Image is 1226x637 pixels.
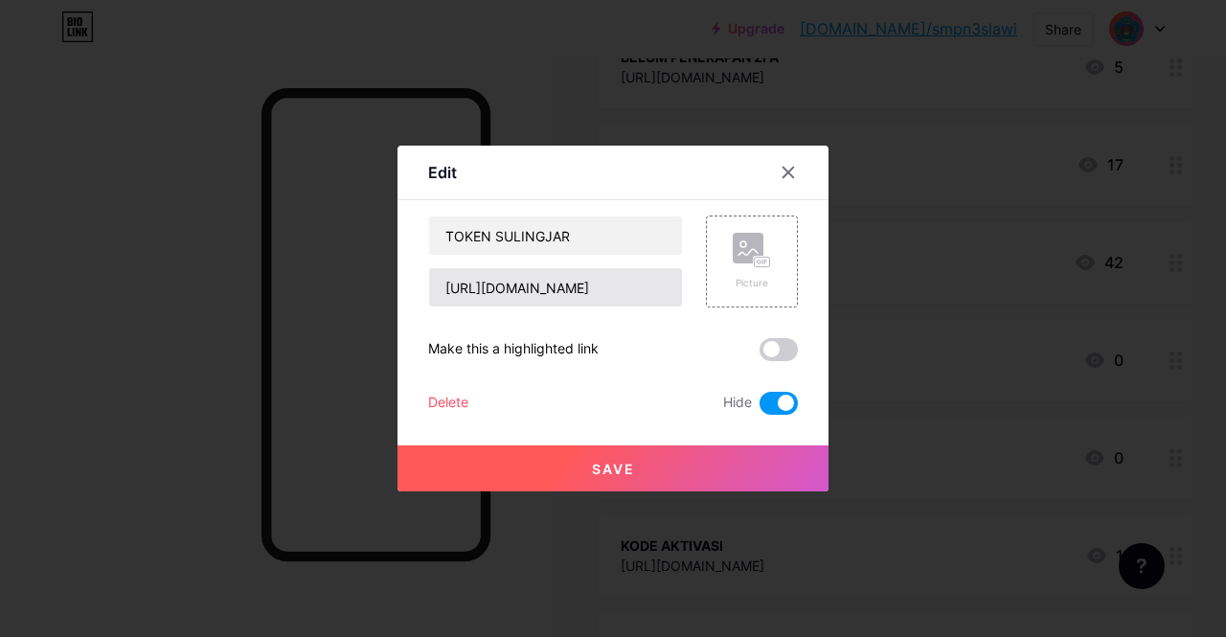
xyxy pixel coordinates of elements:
span: Hide [723,392,752,415]
button: Save [397,445,829,491]
div: Edit [428,161,457,184]
div: Make this a highlighted link [428,338,599,361]
div: Picture [733,276,771,290]
input: URL [429,268,682,307]
span: Save [592,461,635,477]
div: Delete [428,392,468,415]
input: Title [429,216,682,255]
